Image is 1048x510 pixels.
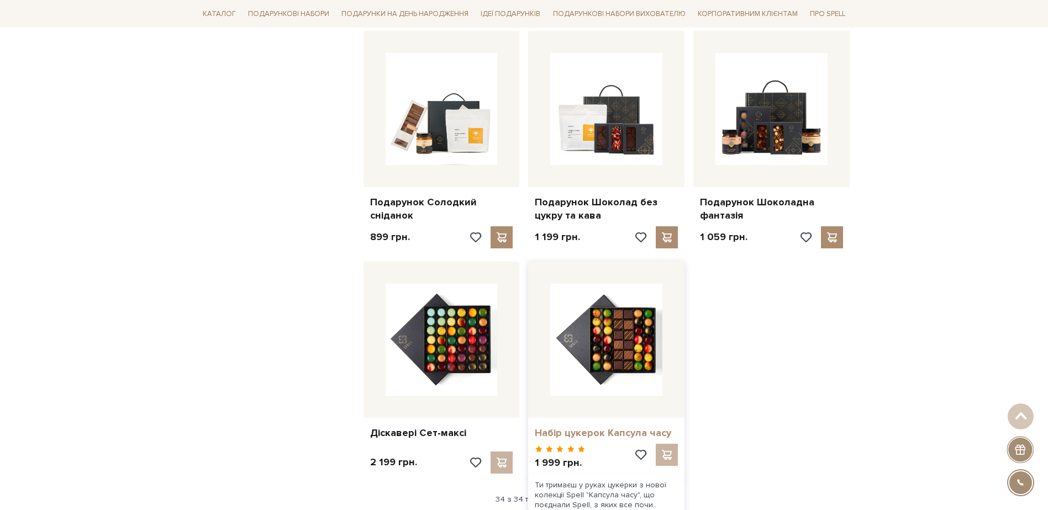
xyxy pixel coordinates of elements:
a: Подарункові набори [244,6,334,23]
p: 1 199 грн. [535,231,580,243]
a: Подарунок Шоколадна фантазія [700,196,843,222]
a: Подарункові набори вихователю [549,4,690,23]
a: Набір цукерок Капсула часу [535,427,678,439]
a: Діскавері Сет-максі [370,427,513,439]
p: 1 059 грн. [700,231,747,243]
div: 34 з 34 товарів [194,495,855,504]
p: 1 999 грн. [535,456,585,469]
a: Подарунки на День народження [337,6,473,23]
a: Ідеї подарунків [476,6,545,23]
a: Подарунок Солодкий сніданок [370,196,513,222]
a: Про Spell [805,6,850,23]
p: 899 грн. [370,231,410,243]
a: Корпоративним клієнтам [693,4,802,23]
a: Каталог [198,6,240,23]
a: Подарунок Шоколад без цукру та кава [535,196,678,222]
p: 2 199 грн. [370,456,417,469]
